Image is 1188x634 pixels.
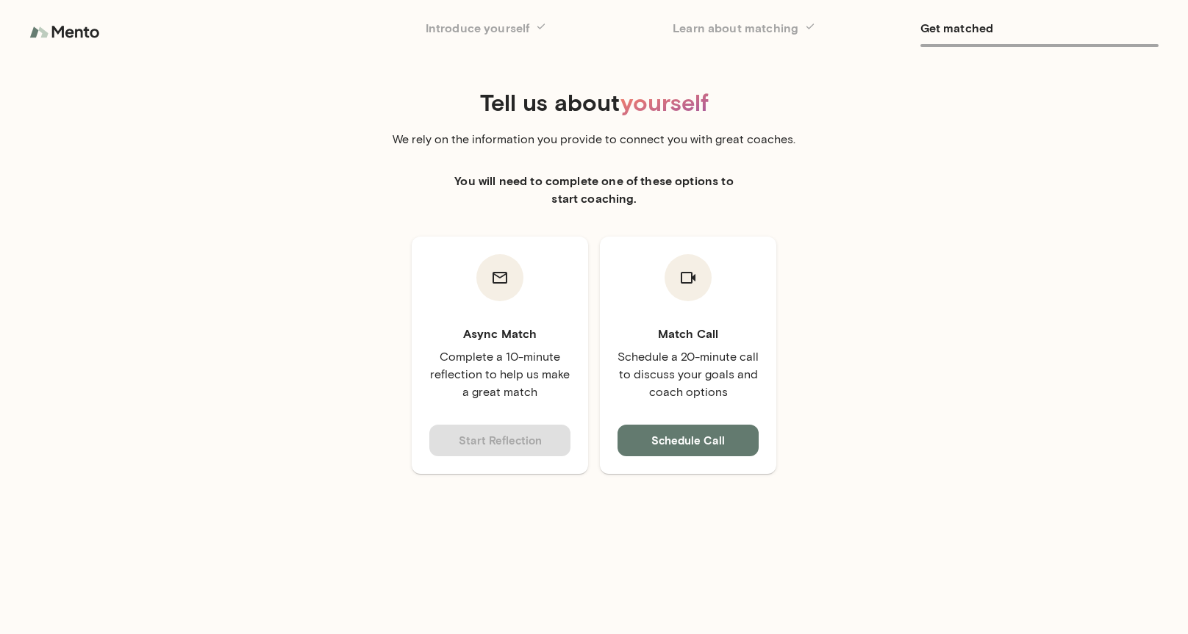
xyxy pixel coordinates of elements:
h6: Learn about matching [673,18,911,38]
button: Schedule Call [618,425,759,455]
h6: Get matched [920,18,1159,38]
img: logo [29,18,103,47]
span: yourself [620,87,709,116]
h6: Match Call [618,325,759,342]
h4: Tell us about [41,88,1147,116]
h6: You will need to complete one of these options to start coaching. [447,172,741,207]
h6: Introduce yourself [426,18,664,38]
h6: Async Match [429,325,570,342]
p: We rely on the information you provide to connect you with great coaches. [388,131,800,148]
p: Schedule a 20-minute call to discuss your goals and coach options [618,348,759,401]
p: Complete a 10-minute reflection to help us make a great match [429,348,570,401]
